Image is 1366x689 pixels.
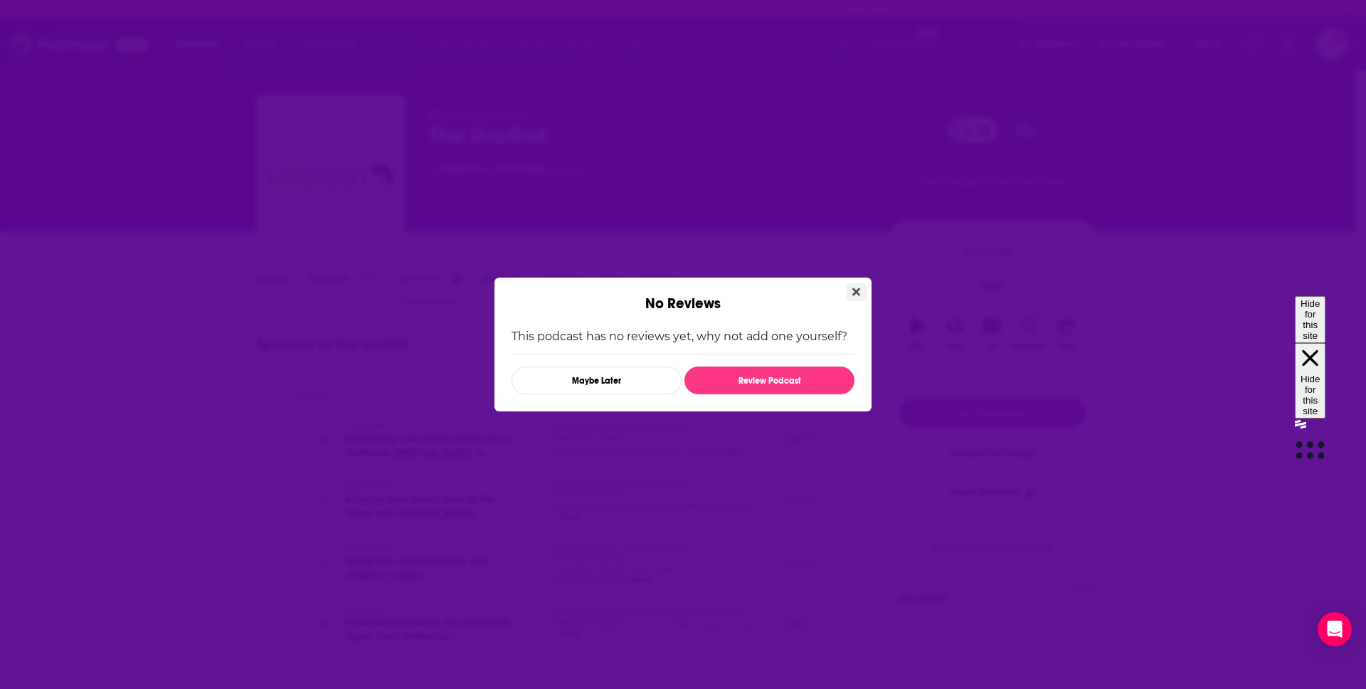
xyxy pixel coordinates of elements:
button: Close [847,283,866,301]
div: Open Intercom Messenger [1318,612,1352,646]
button: Maybe Later [512,367,682,394]
p: This podcast has no reviews yet, why not add one yourself? [512,330,854,343]
div: No Reviews [494,278,872,312]
button: Review Podcast [684,367,854,394]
